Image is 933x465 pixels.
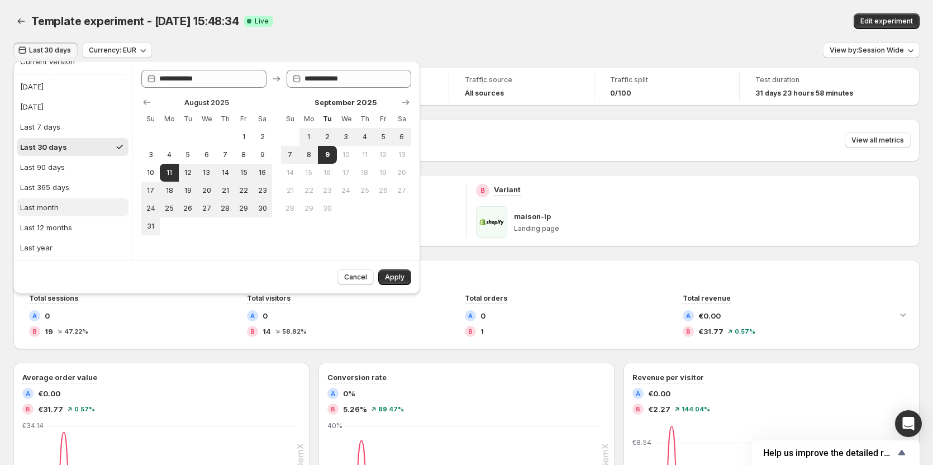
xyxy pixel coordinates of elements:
[17,178,128,196] button: Last 365 days
[253,182,272,200] button: Saturday August 23 2025
[26,406,30,412] h2: B
[160,146,178,164] button: Monday August 4 2025
[341,168,351,177] span: 17
[253,146,272,164] button: Saturday August 9 2025
[480,326,484,337] span: 1
[220,150,230,159] span: 7
[141,200,160,217] button: Sunday August 24 2025
[860,17,913,26] span: Edit experiment
[220,204,230,213] span: 28
[141,182,160,200] button: Sunday August 17 2025
[235,164,253,182] button: Friday August 15 2025
[22,372,97,383] h3: Average order value
[374,110,392,128] th: Friday
[327,421,342,430] text: 40%
[360,132,369,141] span: 4
[220,115,230,124] span: Th
[636,390,640,397] h2: A
[281,200,299,217] button: Sunday September 28 2025
[830,46,904,55] span: View by: Session Wide
[299,182,318,200] button: Monday September 22 2025
[494,184,521,195] p: Variant
[304,168,313,177] span: 15
[610,75,723,84] span: Traffic split
[397,132,407,141] span: 6
[239,204,249,213] span: 29
[17,118,128,136] button: Last 7 days
[480,186,485,195] h2: B
[374,146,392,164] button: Friday September 12 2025
[179,110,197,128] th: Tuesday
[20,182,69,193] div: Last 365 days
[355,110,374,128] th: Thursday
[263,310,268,321] span: 0
[337,146,355,164] button: Wednesday September 10 2025
[823,42,920,58] button: View by:Session Wide
[38,388,60,399] span: €0.00
[183,204,193,213] span: 26
[202,168,211,177] span: 13
[38,404,63,415] span: €31.77
[26,390,30,397] h2: A
[183,115,193,124] span: Tu
[17,158,128,176] button: Last 90 days
[263,326,271,337] span: 14
[763,446,908,459] button: Show survey - Help us improve the detailed report for A/B campaigns
[250,328,255,335] h2: B
[465,89,504,98] h4: All sources
[393,128,411,146] button: Saturday September 6 2025
[398,94,413,110] button: Show next month, October 2025
[146,150,155,159] span: 3
[282,328,307,335] span: 58.82 %
[197,182,216,200] button: Wednesday August 20 2025
[755,75,869,84] span: Test duration
[285,204,295,213] span: 28
[179,200,197,217] button: Tuesday August 26 2025
[397,168,407,177] span: 20
[397,115,407,124] span: Sa
[331,406,335,412] h2: B
[360,150,369,159] span: 11
[164,204,174,213] span: 25
[45,310,50,321] span: 0
[20,202,59,213] div: Last month
[854,13,920,29] button: Edit experiment
[45,326,53,337] span: 19
[895,410,922,437] div: Open Intercom Messenger
[17,138,128,156] button: Last 30 days
[220,168,230,177] span: 14
[258,115,267,124] span: Sa
[32,312,37,319] h2: A
[360,115,369,124] span: Th
[355,146,374,164] button: Thursday September 11 2025
[360,168,369,177] span: 18
[285,186,295,195] span: 21
[197,200,216,217] button: Wednesday August 27 2025
[465,75,578,84] span: Traffic source
[141,217,160,235] button: Sunday August 31 2025
[322,115,332,124] span: Tu
[378,150,388,159] span: 12
[20,81,44,92] div: [DATE]
[374,164,392,182] button: Friday September 19 2025
[253,200,272,217] button: Saturday August 30 2025
[13,13,29,29] button: Back
[698,310,721,321] span: €0.00
[164,115,174,124] span: Mo
[632,438,651,447] text: €8.54
[146,186,155,195] span: 17
[304,150,313,159] span: 8
[146,222,155,231] span: 31
[17,219,128,236] button: Last 12 months
[197,110,216,128] th: Wednesday
[139,94,155,110] button: Show previous month, July 2025
[636,406,640,412] h2: B
[337,110,355,128] th: Wednesday
[299,110,318,128] th: Monday
[299,200,318,217] button: Monday September 29 2025
[281,146,299,164] button: Sunday September 7 2025
[322,132,332,141] span: 2
[341,115,351,124] span: We
[337,164,355,182] button: Wednesday September 17 2025
[385,273,404,282] span: Apply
